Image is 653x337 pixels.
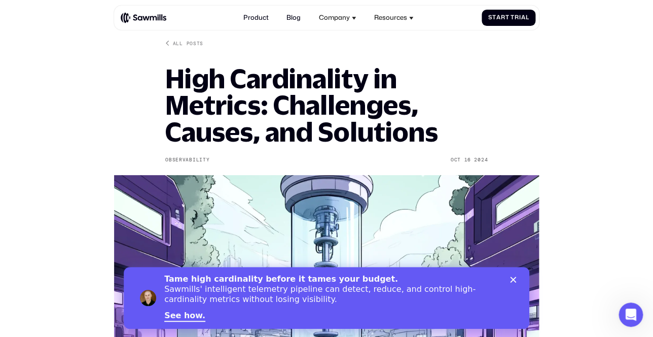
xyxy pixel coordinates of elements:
div: Company [318,14,349,21]
span: a [496,14,501,21]
div: Company [314,9,361,27]
div: 2024 [474,157,488,163]
span: l [525,14,529,21]
iframe: Intercom live chat banner [124,267,529,329]
div: Resources [369,9,418,27]
span: i [519,14,521,21]
span: r [501,14,505,21]
div: Observability [165,157,209,163]
iframe: Intercom live chat [619,302,643,327]
span: a [521,14,526,21]
a: Blog [281,9,305,27]
div: Oct [451,157,461,163]
span: t [505,14,509,21]
div: All posts [173,40,203,46]
span: t [492,14,496,21]
h1: High Cardinality in Metrics: Challenges, Causes, and Solutions [165,65,488,144]
div: Resources [374,14,407,21]
span: r [515,14,519,21]
div: 16 [464,157,470,163]
a: StartTrial [482,10,535,26]
span: T [511,14,515,21]
a: Product [238,9,273,27]
span: S [488,14,492,21]
a: All posts [165,40,203,46]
